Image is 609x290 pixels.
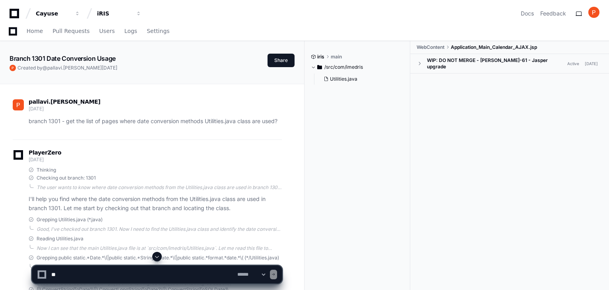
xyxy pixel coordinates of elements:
span: [DATE] [29,106,43,112]
div: iRIS [97,10,131,17]
svg: Directory [317,62,322,72]
span: [DATE] [102,65,117,71]
div: Cayuse [36,10,70,17]
a: Settings [147,22,169,41]
iframe: Open customer support [584,264,605,285]
img: ACg8ocLsmbgQIqms8xuUbv_iqjIQXeV8xnqR546_ihkKA_7J6BnHrA=s96-c [13,99,24,110]
span: Reading Utilities.java [37,236,83,242]
div: WIP: DO NOT MERGE - [PERSON_NAME]-61 - Jasper upgrade [427,57,565,70]
span: Created by [17,65,117,71]
span: pallavi.[PERSON_NAME] [47,65,102,71]
span: PlayerZero [29,150,61,155]
span: iris [317,54,324,60]
span: [DATE] [29,157,43,162]
button: /src/com/imedris [311,61,404,73]
a: Docs [521,10,534,17]
a: Home [27,22,43,41]
span: /src/com/imedris [324,64,363,70]
img: ACg8ocLsmbgQIqms8xuUbv_iqjIQXeV8xnqR546_ihkKA_7J6BnHrA=s96-c [10,65,16,71]
button: Cayuse [33,6,83,21]
span: Checking out branch: 1301 [37,175,96,181]
div: Now I can see that the main Utilities.java file is at `src/com/imedris/Utilities.java`. Let me re... [37,245,282,251]
button: iRIS [94,6,145,21]
div: The user wants to know where date conversion methods from the Utilities.java class are used in br... [37,184,282,191]
div: Good, I've checked out branch 1301. Now I need to find the Utilities.java class and identify the ... [37,226,282,232]
span: pallavi.[PERSON_NAME] [29,99,101,105]
button: Feedback [540,10,566,17]
span: Users [99,29,115,33]
span: Settings [147,29,169,33]
p: I'll help you find where the date conversion methods from the Utilities.java class are used in br... [29,195,282,213]
span: Utilities.java [330,76,357,82]
button: Utilities.java [320,73,400,85]
span: main [331,54,342,60]
app-text-character-animate: Branch 1301 Date Conversion Usage [10,54,116,62]
a: Logs [124,22,137,41]
div: [DATE] [585,61,598,67]
span: Grepping Utilities.java (*.java) [37,217,103,223]
a: Pull Requests [52,22,89,41]
span: Pull Requests [52,29,89,33]
p: branch 1301 - get the list of pages where date conversion methods Utilities.java class are used? [29,117,282,126]
img: ACg8ocLsmbgQIqms8xuUbv_iqjIQXeV8xnqR546_ihkKA_7J6BnHrA=s96-c [588,7,599,18]
span: Home [27,29,43,33]
a: Users [99,22,115,41]
span: Thinking [37,167,56,173]
span: Active [565,60,582,68]
span: Logs [124,29,137,33]
span: WebContent [417,44,444,50]
button: Share [268,54,295,67]
span: Application_Main_Calendar_AJAX.jsp [451,44,537,50]
span: @ [43,65,47,71]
